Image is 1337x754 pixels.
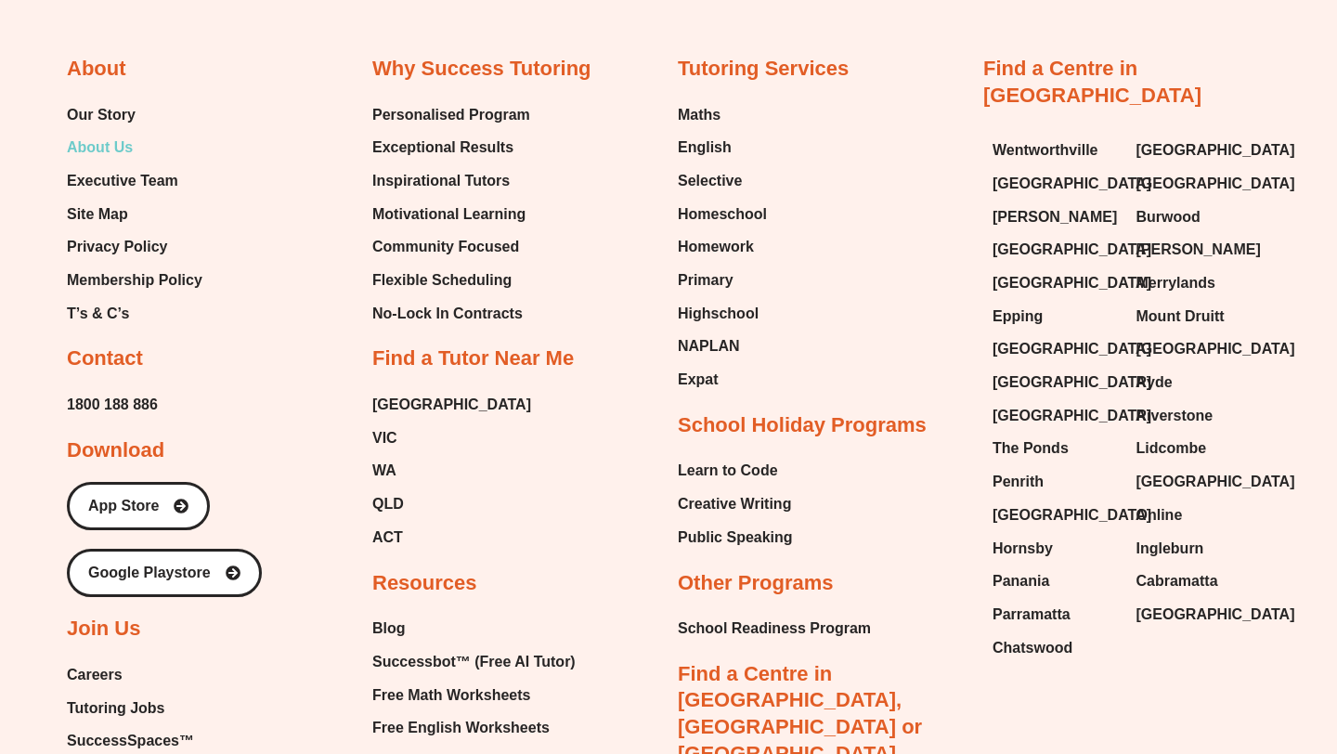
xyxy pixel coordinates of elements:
[88,499,159,513] span: App Store
[1136,136,1262,164] a: [GEOGRAPHIC_DATA]
[993,402,1118,430] a: [GEOGRAPHIC_DATA]
[993,269,1151,297] span: [GEOGRAPHIC_DATA]
[1136,335,1262,363] a: [GEOGRAPHIC_DATA]
[993,170,1118,198] a: [GEOGRAPHIC_DATA]
[678,134,767,162] a: English
[1136,402,1214,430] span: Riverstone
[372,391,531,419] a: [GEOGRAPHIC_DATA]
[1136,369,1173,396] span: Ryde
[1136,203,1262,231] a: Burwood
[993,601,1118,629] a: Parramatta
[1136,535,1262,563] a: Ingleburn
[993,468,1044,496] span: Penrith
[372,570,477,597] h2: Resources
[993,236,1151,264] span: [GEOGRAPHIC_DATA]
[67,167,202,195] a: Executive Team
[67,56,126,83] h2: About
[993,567,1118,595] a: Panania
[372,714,550,742] span: Free English Worksheets
[993,535,1053,563] span: Hornsby
[678,201,767,228] span: Homeschool
[372,682,594,709] a: Free Math Worksheets
[67,101,136,129] span: Our Story
[678,570,834,597] h2: Other Programs
[372,424,531,452] a: VIC
[372,457,396,485] span: WA
[372,167,530,195] a: Inspirational Tutors
[993,203,1117,231] span: [PERSON_NAME]
[678,266,767,294] a: Primary
[372,615,406,643] span: Blog
[1136,435,1207,462] span: Lidcombe
[1136,236,1262,264] a: [PERSON_NAME]
[372,56,591,83] h2: Why Success Tutoring
[1136,369,1262,396] a: Ryde
[67,437,164,464] h2: Download
[993,170,1151,198] span: [GEOGRAPHIC_DATA]
[372,266,530,294] a: Flexible Scheduling
[67,345,143,372] h2: Contact
[67,661,227,689] a: Careers
[1136,468,1262,496] a: [GEOGRAPHIC_DATA]
[372,233,530,261] a: Community Focused
[993,634,1072,662] span: Chatswood
[67,391,158,419] a: 1800 188 886
[67,233,202,261] a: Privacy Policy
[1019,544,1337,754] div: Tiện ích trò chuyện
[993,303,1043,331] span: Epping
[67,201,128,228] span: Site Map
[67,695,227,722] a: Tutoring Jobs
[993,236,1118,264] a: [GEOGRAPHIC_DATA]
[372,134,530,162] a: Exceptional Results
[678,490,793,518] a: Creative Writing
[993,601,1071,629] span: Parramatta
[67,300,129,328] span: T’s & C’s
[67,134,133,162] span: About Us
[678,300,767,328] a: Highschool
[67,266,202,294] a: Membership Policy
[372,134,513,162] span: Exceptional Results
[1136,236,1261,264] span: [PERSON_NAME]
[372,424,397,452] span: VIC
[372,345,574,372] h2: Find a Tutor Near Me
[678,101,767,129] a: Maths
[993,435,1118,462] a: The Ponds
[678,300,759,328] span: Highschool
[1136,535,1204,563] span: Ingleburn
[1136,435,1262,462] a: Lidcombe
[1136,335,1295,363] span: [GEOGRAPHIC_DATA]
[372,201,526,228] span: Motivational Learning
[678,167,742,195] span: Selective
[678,615,871,643] a: School Readiness Program
[372,714,594,742] a: Free English Worksheets
[372,457,531,485] a: WA
[67,233,168,261] span: Privacy Policy
[993,369,1151,396] span: [GEOGRAPHIC_DATA]
[67,661,123,689] span: Careers
[1136,170,1295,198] span: [GEOGRAPHIC_DATA]
[372,524,531,552] a: ACT
[1136,170,1262,198] a: [GEOGRAPHIC_DATA]
[372,490,531,518] a: QLD
[372,300,523,328] span: No-Lock In Contracts
[678,457,793,485] a: Learn to Code
[678,332,740,360] span: NAPLAN
[983,57,1201,107] a: Find a Centre in [GEOGRAPHIC_DATA]
[67,134,202,162] a: About Us
[993,535,1118,563] a: Hornsby
[678,524,793,552] a: Public Speaking
[372,266,512,294] span: Flexible Scheduling
[1136,203,1201,231] span: Burwood
[372,167,510,195] span: Inspirational Tutors
[1136,136,1295,164] span: [GEOGRAPHIC_DATA]
[67,616,140,643] h2: Join Us
[372,682,530,709] span: Free Math Worksheets
[678,101,720,129] span: Maths
[678,266,733,294] span: Primary
[993,402,1151,430] span: [GEOGRAPHIC_DATA]
[993,335,1118,363] a: [GEOGRAPHIC_DATA]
